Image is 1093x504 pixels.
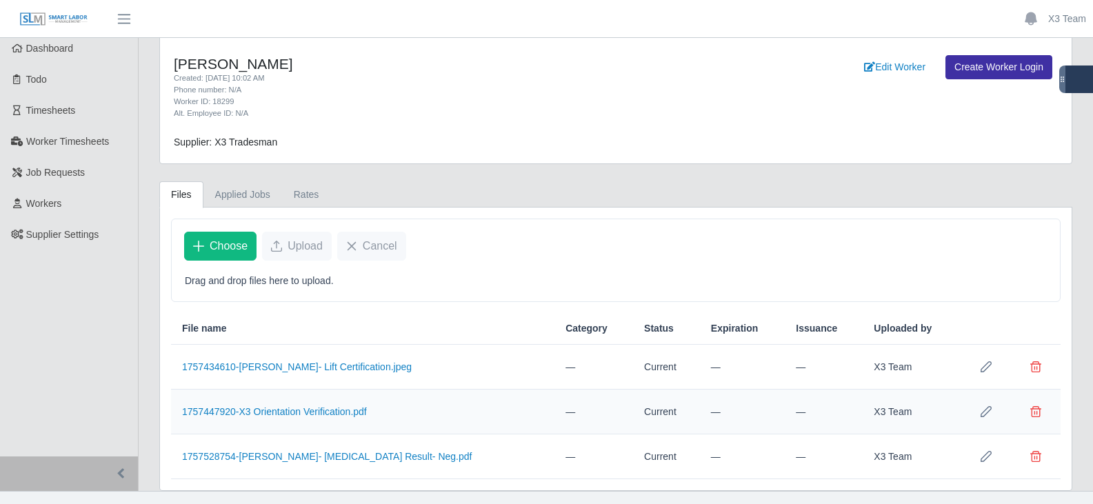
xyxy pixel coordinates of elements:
td: — [785,345,863,390]
div: Worker ID: 18299 [174,96,681,108]
span: Timesheets [26,105,76,116]
span: Cancel [363,238,397,254]
td: — [700,390,785,434]
a: X3 Team [1048,12,1086,26]
span: Upload [288,238,323,254]
span: Expiration [711,321,758,336]
span: Supplier Settings [26,229,99,240]
a: Rates [282,181,331,208]
a: Create Worker Login [945,55,1052,79]
td: — [785,434,863,479]
td: Current [633,345,700,390]
p: Drag and drop files here to upload. [185,274,1047,288]
a: Edit Worker [855,55,934,79]
button: Delete file [1022,398,1050,425]
span: Supplier: X3 Tradesman [174,137,277,148]
td: Current [633,390,700,434]
a: Files [159,181,203,208]
span: Job Requests [26,167,86,178]
div: Created: [DATE] 10:02 AM [174,72,681,84]
button: Delete file [1022,353,1050,381]
td: Current [633,434,700,479]
td: — [554,345,633,390]
img: SLM Logo [19,12,88,27]
a: Applied Jobs [203,181,282,208]
td: X3 Team [863,345,961,390]
td: — [785,390,863,434]
a: 1757434610-[PERSON_NAME]- Lift Certification.jpeg [182,361,412,372]
a: 1757447920-X3 Orientation Verification.pdf [182,406,367,417]
td: — [700,434,785,479]
span: Issuance [796,321,837,336]
button: Choose [184,232,257,261]
td: — [700,345,785,390]
span: File name [182,321,227,336]
button: Upload [262,232,332,261]
span: Todo [26,74,47,85]
span: Status [644,321,674,336]
span: Worker Timesheets [26,136,109,147]
td: — [554,390,633,434]
span: Dashboard [26,43,74,54]
td: — [554,434,633,479]
a: 1757528754-[PERSON_NAME]- [MEDICAL_DATA] Result- Neg.pdf [182,451,472,462]
button: Row Edit [972,398,1000,425]
div: Phone number: N/A [174,84,681,96]
button: Row Edit [972,443,1000,470]
div: Alt. Employee ID: N/A [174,108,681,119]
button: Cancel [337,232,406,261]
td: X3 Team [863,434,961,479]
span: Uploaded by [874,321,932,336]
td: X3 Team [863,390,961,434]
span: Choose [210,238,248,254]
span: Category [565,321,608,336]
button: Row Edit [972,353,1000,381]
h4: [PERSON_NAME] [174,55,681,72]
span: Workers [26,198,62,209]
button: Delete file [1022,443,1050,470]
